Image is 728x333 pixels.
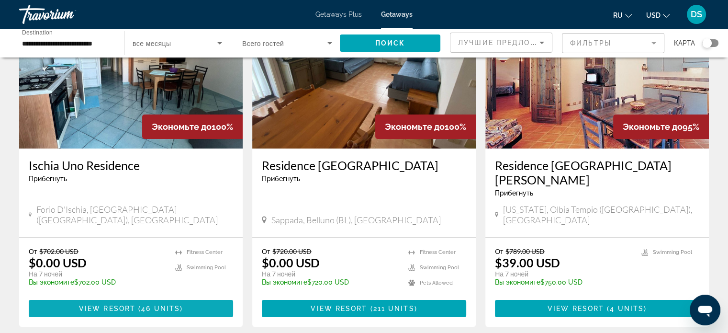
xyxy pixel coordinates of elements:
[495,278,540,286] span: Вы экономите
[29,247,37,255] span: От
[311,305,367,312] span: View Resort
[604,305,647,312] span: ( )
[29,270,166,278] p: На 7 ночей
[691,10,702,19] span: DS
[653,249,692,255] span: Swimming Pool
[36,204,233,225] span: Forio d'Ischia, [GEOGRAPHIC_DATA] ([GEOGRAPHIC_DATA]), [GEOGRAPHIC_DATA]
[135,305,183,312] span: ( )
[262,278,399,286] p: $720.00 USD
[262,270,399,278] p: На 7 ночей
[29,300,233,317] button: View Resort(46 units)
[340,34,440,52] button: Поиск
[495,255,560,270] p: $39.00 USD
[420,249,456,255] span: Fitness Center
[420,280,453,286] span: Pets Allowed
[152,122,212,132] span: Экономьте до
[646,8,670,22] button: Change currency
[187,249,223,255] span: Fitness Center
[503,204,699,225] span: [US_STATE], Olbia Tempio ([GEOGRAPHIC_DATA]), [GEOGRAPHIC_DATA]
[684,4,709,24] button: User Menu
[142,115,243,139] div: 100%
[495,189,533,197] span: Прибегнуть
[495,270,632,278] p: На 7 ночей
[29,158,233,172] a: Ischia Uno Residence
[375,115,476,139] div: 100%
[381,11,413,18] a: Getaways
[613,8,632,22] button: Change language
[262,247,270,255] span: От
[141,305,180,312] span: 46 units
[562,33,664,54] button: Filter
[495,300,699,317] button: View Resort(4 units)
[674,36,695,50] span: карта
[458,39,560,46] span: Лучшие предложения
[495,278,632,286] p: $750.00 USD
[548,305,604,312] span: View Resort
[495,158,699,187] a: Residence [GEOGRAPHIC_DATA][PERSON_NAME]
[187,264,226,271] span: Swimming Pool
[133,40,171,47] span: все месяцы
[458,37,544,48] mat-select: Sort by
[262,255,320,270] p: $0.00 USD
[29,255,87,270] p: $0.00 USD
[242,40,284,47] span: Всего гостей
[495,247,503,255] span: От
[623,122,683,132] span: Экономьте до
[262,158,466,172] a: Residence [GEOGRAPHIC_DATA]
[646,11,661,19] span: USD
[385,122,445,132] span: Экономьте до
[39,247,78,255] span: $702.00 USD
[271,215,441,225] span: Sappada, Belluno (BL), [GEOGRAPHIC_DATA]
[613,115,709,139] div: 95%
[420,264,459,271] span: Swimming Pool
[690,295,720,325] iframe: Кнопка запуска окна обмена сообщениями
[22,29,53,35] span: Destination
[505,247,545,255] span: $789.00 USD
[262,300,466,317] button: View Resort(211 units)
[29,278,166,286] p: $702.00 USD
[19,2,115,27] a: Travorium
[29,278,74,286] span: Вы экономите
[367,305,417,312] span: ( )
[373,305,414,312] span: 211 units
[315,11,362,18] a: Getaways Plus
[610,305,644,312] span: 4 units
[29,175,67,183] span: Прибегнуть
[613,11,623,19] span: ru
[375,39,405,47] span: Поиск
[79,305,135,312] span: View Resort
[262,278,307,286] span: Вы экономите
[272,247,312,255] span: $720.00 USD
[262,175,300,183] span: Прибегнуть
